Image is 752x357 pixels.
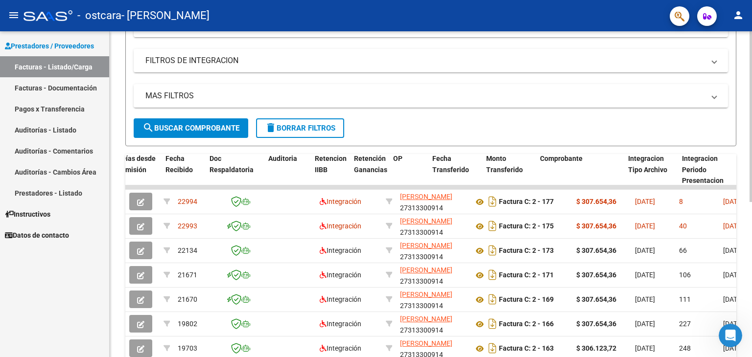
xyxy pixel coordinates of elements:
[576,344,616,352] strong: $ 306.123,72
[576,222,616,230] strong: $ 307.654,36
[499,247,554,255] strong: Factura C: 2 - 173
[10,115,186,142] div: Envíanos un mensaje
[576,271,616,279] strong: $ 307.654,36
[268,155,297,162] span: Auditoria
[400,265,466,285] div: 27313300914
[628,155,667,174] span: Integracion Tipo Archivo
[350,148,389,191] datatable-header-cell: Retención Ganancias
[678,148,732,191] datatable-header-cell: Integracion Periodo Presentacion
[134,49,728,72] mat-expansion-panel-header: FILTROS DE INTEGRACION
[499,198,554,206] strong: Factura C: 2 - 177
[400,315,452,323] span: [PERSON_NAME]
[400,216,466,236] div: 27313300914
[178,246,197,254] span: 22134
[486,155,523,174] span: Monto Transferido
[682,155,724,185] span: Integracion Periodo Presentacion
[117,148,162,191] datatable-header-cell: Días desde Emisión
[265,124,335,133] span: Borrar Filtros
[400,191,466,212] div: 27313300914
[162,148,206,191] datatable-header-cell: Fecha Recibido
[320,271,361,279] span: Integración
[210,155,254,174] span: Doc Respaldatoria
[486,291,499,307] i: Descargar documento
[142,124,239,133] span: Buscar Comprobante
[732,9,744,21] mat-icon: person
[635,198,655,205] span: [DATE]
[142,122,154,134] mat-icon: search
[98,267,196,306] button: Mensajes
[178,295,197,303] span: 21670
[679,320,691,328] span: 227
[320,320,361,328] span: Integración
[20,86,176,103] p: Necesitás ayuda?
[486,340,499,356] i: Descargar documento
[428,148,482,191] datatable-header-cell: Fecha Transferido
[679,198,683,205] span: 8
[400,289,466,310] div: 27313300914
[486,267,499,283] i: Descargar documento
[486,218,499,234] i: Descargar documento
[178,198,197,205] span: 22994
[400,339,452,347] span: [PERSON_NAME]
[8,9,20,21] mat-icon: menu
[576,320,616,328] strong: $ 307.654,36
[145,55,705,66] mat-panel-title: FILTROS DE INTEGRACION
[679,222,687,230] span: 40
[320,198,361,205] span: Integración
[131,291,163,298] span: Mensajes
[206,148,264,191] datatable-header-cell: Doc Respaldatoria
[20,69,176,86] p: Hola! -
[679,246,687,254] span: 66
[320,295,361,303] span: Integración
[723,344,743,352] span: [DATE]
[679,344,691,352] span: 248
[499,271,554,279] strong: Factura C: 2 - 171
[723,222,743,230] span: [DATE]
[311,148,350,191] datatable-header-cell: Retencion IIBB
[624,148,678,191] datatable-header-cell: Integracion Tipo Archivo
[536,148,624,191] datatable-header-cell: Comprobante
[178,344,197,352] span: 19703
[400,217,452,225] span: [PERSON_NAME]
[723,198,743,205] span: [DATE]
[719,324,742,347] iframe: Intercom live chat
[145,90,705,101] mat-panel-title: MAS FILTROS
[576,295,616,303] strong: $ 307.654,36
[77,5,121,26] span: - ostcara
[400,313,466,334] div: 27313300914
[264,148,311,191] datatable-header-cell: Auditoria
[400,193,452,201] span: [PERSON_NAME]
[499,345,554,353] strong: Factura C: 2 - 163
[486,316,499,332] i: Descargar documento
[39,291,60,298] span: Inicio
[635,320,655,328] span: [DATE]
[679,295,691,303] span: 111
[265,122,277,134] mat-icon: delete
[134,84,728,108] mat-expansion-panel-header: MAS FILTROS
[576,246,616,254] strong: $ 307.654,36
[486,243,499,258] i: Descargar documento
[400,290,452,298] span: [PERSON_NAME]
[723,295,743,303] span: [DATE]
[393,155,402,162] span: OP
[723,246,743,254] span: [DATE]
[20,123,164,134] div: Envíanos un mensaje
[165,155,193,174] span: Fecha Recibido
[432,155,469,174] span: Fecha Transferido
[499,320,554,328] strong: Factura C: 2 - 166
[635,271,655,279] span: [DATE]
[256,118,344,138] button: Borrar Filtros
[5,209,50,220] span: Instructivos
[635,222,655,230] span: [DATE]
[635,344,655,352] span: [DATE]
[5,230,69,241] span: Datos de contacto
[499,223,554,230] strong: Factura C: 2 - 175
[635,246,655,254] span: [DATE]
[5,41,94,51] span: Prestadores / Proveedores
[486,194,499,209] i: Descargar documento
[315,155,347,174] span: Retencion IIBB
[400,266,452,274] span: [PERSON_NAME]
[354,155,387,174] span: Retención Ganancias
[400,242,452,249] span: [PERSON_NAME]
[679,271,691,279] span: 106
